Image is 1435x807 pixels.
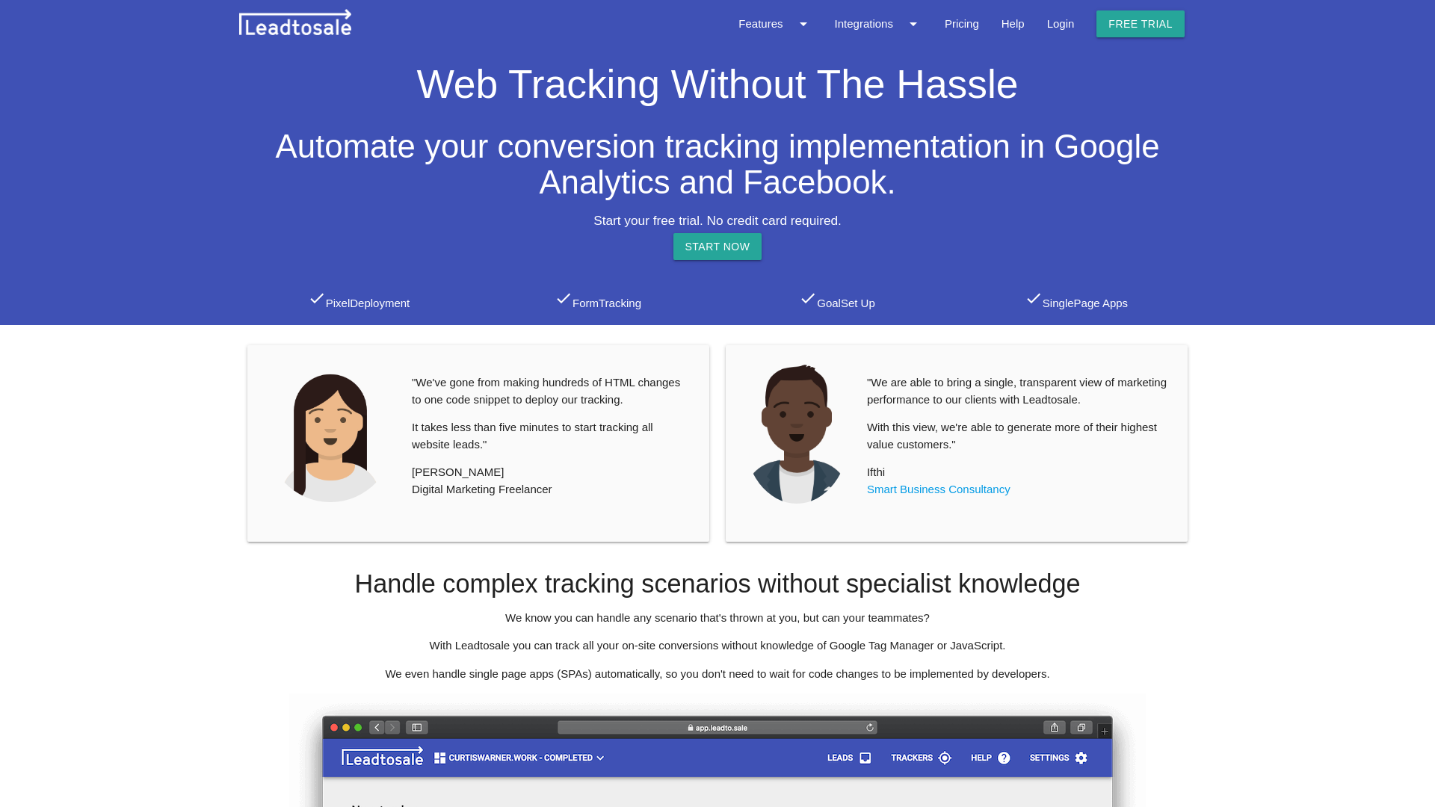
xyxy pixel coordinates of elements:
[867,374,1170,408] p: "We are able to bring a single, transparent view of marketing performance to our clients with Lea...
[239,570,1196,599] h3: Handle complex tracking scenarios without specialist knowledge
[555,297,599,309] span: Form
[1096,10,1185,37] a: Free trial
[239,48,1196,107] h1: Web Tracking Without The Hassle
[867,466,885,478] strong: Ifthi
[239,610,1196,627] p: We know you can handle any scenario that's thrown at you, but can your teammates?
[412,466,504,478] strong: [PERSON_NAME]
[957,289,1196,312] p: Page Apps
[239,637,1196,655] p: With Leadtosale you can track all your on-site conversions without knowledge of Google Tag Manage...
[673,233,762,260] a: START NOW
[1025,289,1043,307] i: check
[799,289,817,307] i: check
[239,129,1196,200] h2: Automate your conversion tracking implementation in Google Analytics and Facebook.
[308,297,351,309] span: Pixel
[799,297,841,309] span: Goal
[478,289,717,312] p: Tracking
[239,9,351,35] img: leadtosale.png
[412,464,691,498] p: Digital Marketing Freelancer
[867,483,1010,495] a: Smart Business Consultancy
[412,374,691,408] p: "We've gone from making hundreds of HTML changes to one code snippet to deploy our tracking.
[412,419,691,453] p: It takes less than five minutes to start tracking all website leads."
[308,289,326,307] i: check
[717,289,957,312] p: Set Up
[555,289,573,307] i: check
[867,419,1170,453] p: With this view, we're able to generate more of their highest value customers."
[239,289,478,312] p: Deployment
[239,666,1196,683] p: We even handle single page apps (SPAs) automatically, so you don't need to wait for code changes ...
[1025,297,1074,309] span: Single
[239,214,1196,228] h5: Start your free trial. No credit card required.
